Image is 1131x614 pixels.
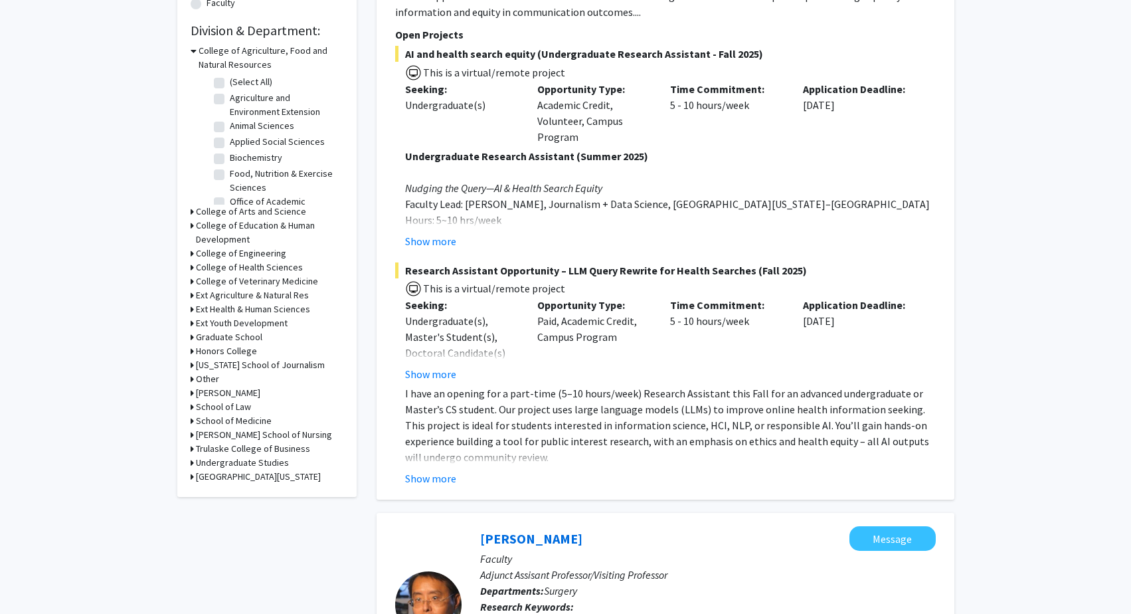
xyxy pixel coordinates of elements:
span: AI and health search equity (Undergraduate Research Assistant - Fall 2025) [395,46,936,62]
span: Surgery [544,584,577,597]
h3: School of Law [196,400,251,414]
div: 5 - 10 hours/week [660,297,793,382]
b: Research Keywords: [480,600,574,613]
em: Nudging the Query—AI & Health Search Equity [405,181,602,195]
span: This is a virtual/remote project [422,66,565,79]
div: [DATE] [793,297,926,382]
p: Application Deadline: [803,297,916,313]
h3: Ext Youth Development [196,316,288,330]
h3: College of Agriculture, Food and Natural Resources [199,44,343,72]
label: (Select All) [230,75,272,89]
h3: Ext Agriculture & Natural Res [196,288,309,302]
label: Office of Academic Programs [230,195,340,223]
h3: Ext Health & Human Sciences [196,302,310,316]
a: [PERSON_NAME] [480,530,582,547]
div: Academic Credit, Volunteer, Campus Program [527,81,660,145]
button: Show more [405,233,456,249]
label: Applied Social Sciences [230,135,325,149]
h3: College of Education & Human Development [196,219,343,247]
h2: Division & Department: [191,23,343,39]
h3: College of Arts and Science [196,205,306,219]
h3: Undergraduate Studies [196,456,289,470]
button: Show more [405,470,456,486]
strong: Undergraduate Research Assistant (Summer 2025) [405,150,648,163]
h3: [GEOGRAPHIC_DATA][US_STATE] [196,470,321,484]
span: Hours: 5~10 hrs/week [405,213,501,227]
p: Opportunity Type: [537,297,650,313]
p: Faculty [480,551,936,567]
p: Seeking: [405,297,518,313]
button: Message Yujiang Fang [849,526,936,551]
div: 5 - 10 hours/week [660,81,793,145]
p: Opportunity Type: [537,81,650,97]
p: Application Deadline: [803,81,916,97]
span: Faculty Lead: [PERSON_NAME], Journalism + Data Science, [GEOGRAPHIC_DATA][US_STATE]–[GEOGRAPHIC_D... [405,197,930,211]
div: Undergraduate(s) [405,97,518,113]
h3: [US_STATE] School of Journalism [196,358,325,372]
h3: College of Engineering [196,247,286,260]
h3: [PERSON_NAME] School of Nursing [196,428,332,442]
div: [DATE] [793,81,926,145]
label: Food, Nutrition & Exercise Sciences [230,167,340,195]
div: Paid, Academic Credit, Campus Program [527,297,660,382]
b: Departments: [480,584,544,597]
h3: School of Medicine [196,414,272,428]
p: Seeking: [405,81,518,97]
h3: Other [196,372,219,386]
h3: Graduate School [196,330,262,344]
span: This is a virtual/remote project [422,282,565,295]
p: Time Commitment: [670,81,783,97]
h3: College of Veterinary Medicine [196,274,318,288]
p: Open Projects [395,27,936,43]
button: Show more [405,366,456,382]
label: Biochemistry [230,151,282,165]
h3: College of Health Sciences [196,260,303,274]
label: Agriculture and Environment Extension [230,91,340,119]
h3: Honors College [196,344,257,358]
p: I have an opening for a part-time (5–10 hours/week) Research Assistant this Fall for an advanced ... [405,385,936,465]
p: Adjunct Assisant Professor/Visiting Professor [480,567,936,583]
div: Undergraduate(s), Master's Student(s), Doctoral Candidate(s) (PhD, MD, DMD, PharmD, etc.) [405,313,518,393]
iframe: Chat [10,554,56,604]
p: Time Commitment: [670,297,783,313]
label: Animal Sciences [230,119,294,133]
h3: Trulaske College of Business [196,442,310,456]
h3: [PERSON_NAME] [196,386,260,400]
span: Research Assistant Opportunity – LLM Query Rewrite for Health Searches (Fall 2025) [395,262,936,278]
